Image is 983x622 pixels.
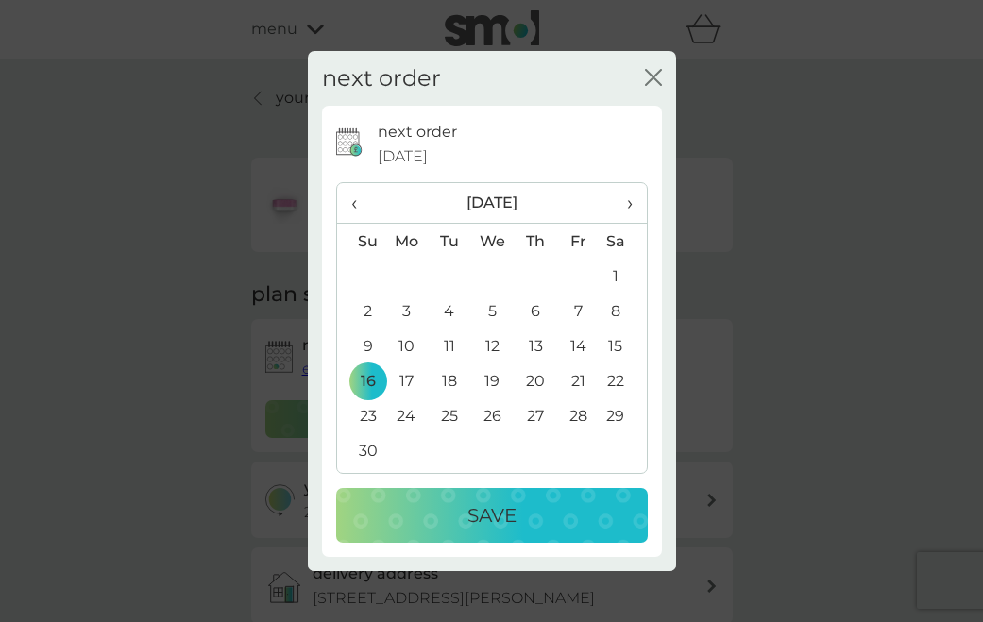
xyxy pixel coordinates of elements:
td: 4 [428,294,470,328]
span: › [613,183,632,223]
td: 9 [337,328,385,363]
td: 28 [557,398,600,433]
th: Su [337,224,385,260]
td: 21 [557,363,600,398]
td: 27 [514,398,556,433]
td: 15 [599,328,646,363]
th: [DATE] [385,183,600,224]
th: Fr [557,224,600,260]
th: Mo [385,224,429,260]
th: Th [514,224,556,260]
td: 26 [470,398,514,433]
td: 19 [470,363,514,398]
td: 18 [428,363,470,398]
td: 24 [385,398,429,433]
td: 3 [385,294,429,328]
td: 14 [557,328,600,363]
td: 25 [428,398,470,433]
th: We [470,224,514,260]
th: Sa [599,224,646,260]
td: 11 [428,328,470,363]
h2: next order [322,65,441,92]
td: 17 [385,363,429,398]
td: 5 [470,294,514,328]
p: next order [378,120,457,144]
td: 6 [514,294,556,328]
td: 20 [514,363,556,398]
td: 16 [337,363,385,398]
span: [DATE] [378,144,428,169]
td: 22 [599,363,646,398]
td: 2 [337,294,385,328]
button: close [645,69,662,89]
td: 1 [599,259,646,294]
p: Save [467,500,517,530]
td: 23 [337,398,385,433]
td: 10 [385,328,429,363]
td: 8 [599,294,646,328]
span: ‹ [351,183,371,223]
th: Tu [428,224,470,260]
button: Save [336,488,648,543]
td: 13 [514,328,556,363]
td: 30 [337,433,385,468]
td: 7 [557,294,600,328]
td: 12 [470,328,514,363]
td: 29 [599,398,646,433]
